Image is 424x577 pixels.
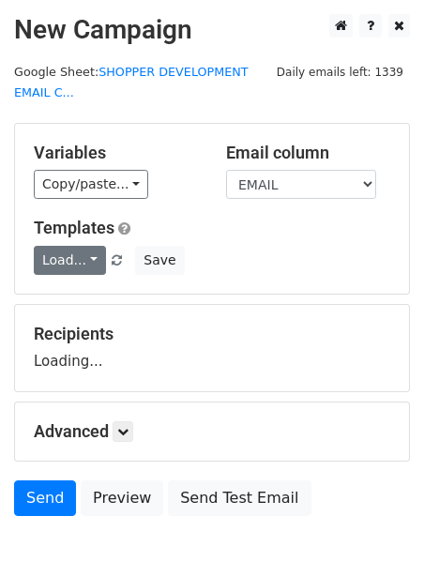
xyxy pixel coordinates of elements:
[34,143,198,163] h5: Variables
[14,480,76,516] a: Send
[14,14,410,46] h2: New Campaign
[34,421,390,442] h5: Advanced
[34,170,148,199] a: Copy/paste...
[34,324,390,372] div: Loading...
[135,246,184,275] button: Save
[34,246,106,275] a: Load...
[14,65,249,100] a: SHOPPER DEVELOPMENT EMAIL C...
[330,487,424,577] iframe: Chat Widget
[270,62,410,83] span: Daily emails left: 1339
[226,143,390,163] h5: Email column
[270,65,410,79] a: Daily emails left: 1339
[81,480,163,516] a: Preview
[34,218,114,237] a: Templates
[168,480,310,516] a: Send Test Email
[14,65,249,100] small: Google Sheet:
[34,324,390,344] h5: Recipients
